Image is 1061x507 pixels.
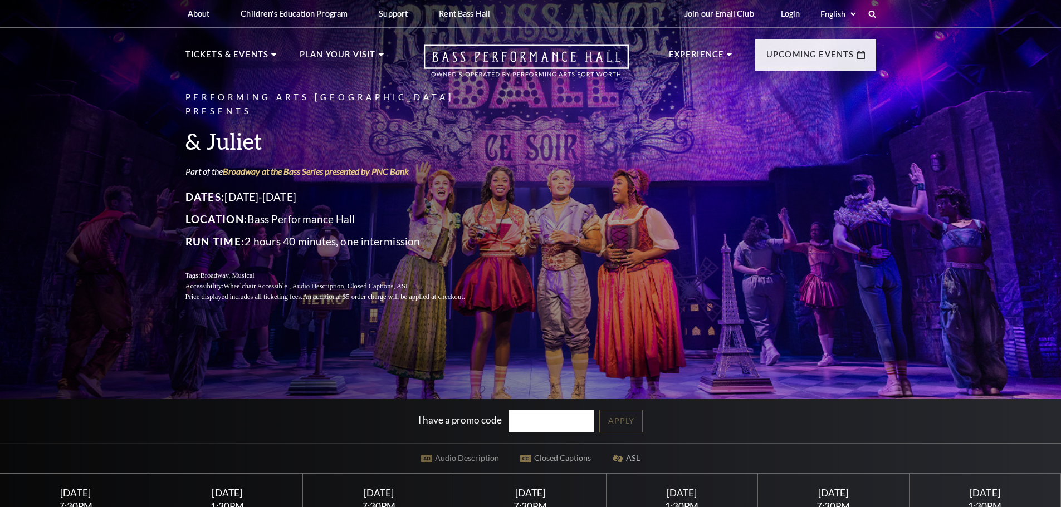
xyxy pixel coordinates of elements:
[771,487,896,499] div: [DATE]
[418,414,502,426] label: I have a promo code
[300,48,376,68] p: Plan Your Visit
[185,292,492,302] p: Price displayed includes all ticketing fees.
[302,293,465,301] span: An additional $5 order charge will be applied at checkout.
[185,48,269,68] p: Tickets & Events
[185,233,492,250] p: 2 hours 40 minutes, one intermission
[468,487,593,499] div: [DATE]
[766,48,854,68] p: Upcoming Events
[165,487,290,499] div: [DATE]
[185,270,492,281] p: Tags:
[188,9,210,18] p: About
[185,91,492,119] p: Performing Arts [GEOGRAPHIC_DATA] Presents
[185,235,245,248] span: Run Time:
[223,282,409,290] span: Wheelchair Accessible , Audio Description, Closed Captions, ASL
[818,9,858,19] select: Select:
[185,281,492,292] p: Accessibility:
[13,487,138,499] div: [DATE]
[619,487,744,499] div: [DATE]
[185,190,225,203] span: Dates:
[185,213,248,225] span: Location:
[241,9,348,18] p: Children's Education Program
[185,210,492,228] p: Bass Performance Hall
[923,487,1048,499] div: [DATE]
[185,165,492,178] p: Part of the
[200,272,254,279] span: Broadway, Musical
[185,188,492,206] p: [DATE]-[DATE]
[185,127,492,155] h3: & Juliet
[316,487,441,499] div: [DATE]
[379,9,408,18] p: Support
[223,166,409,176] a: Broadway at the Bass Series presented by PNC Bank
[439,9,490,18] p: Rent Bass Hall
[669,48,725,68] p: Experience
